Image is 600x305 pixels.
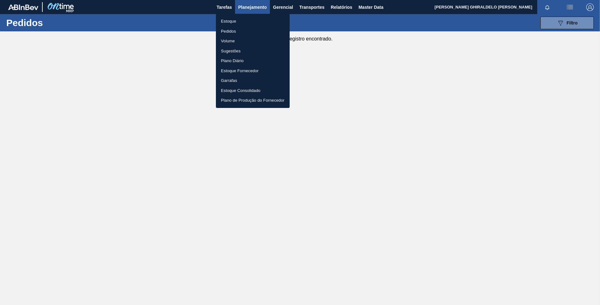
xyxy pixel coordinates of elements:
[216,56,290,66] a: Plano Diário
[216,66,290,76] a: Estoque Fornecedor
[216,46,290,56] a: Sugestões
[216,86,290,96] a: Estoque Consolidado
[216,36,290,46] a: Volume
[216,26,290,36] a: Pedidos
[216,95,290,105] a: Plano de Produção do Fornecedor
[216,76,290,86] a: Garrafas
[216,16,290,26] a: Estoque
